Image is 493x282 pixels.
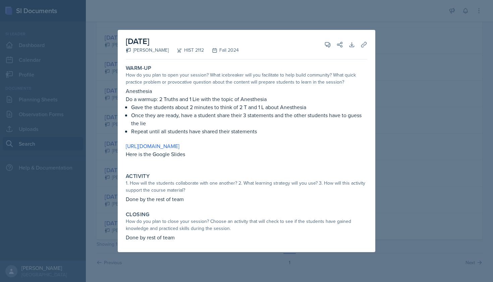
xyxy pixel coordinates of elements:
a: [URL][DOMAIN_NAME] [126,142,179,150]
p: Done by the rest of team [126,195,367,203]
div: 1. How will the students collaborate with one another? 2. What learning strategy will you use? 3.... [126,180,367,194]
p: Here is the Google Slides [126,150,367,158]
p: Do a warmup: 2 Truths and 1 Lie with the topic of Anesthesia [126,95,367,103]
p: Gave the students about 2 minutes to think of 2 T and 1 L about Anesthesia [131,103,367,111]
label: Warm-Up [126,65,152,72]
div: How do you plan to close your session? Choose an activity that will check to see if the students ... [126,218,367,232]
p: Repeat until all students have shared their statements [131,127,367,135]
div: HIST 2112 [169,47,204,54]
p: Done by rest of team [126,233,367,241]
p: Once they are ready, have a student share their 3 statements and the other students have to guess... [131,111,367,127]
p: Anesthesia [126,87,367,95]
label: Activity [126,173,150,180]
div: [PERSON_NAME] [126,47,169,54]
div: Fall 2024 [204,47,239,54]
h2: [DATE] [126,35,239,47]
label: Closing [126,211,150,218]
div: How do you plan to open your session? What icebreaker will you facilitate to help build community... [126,72,367,86]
